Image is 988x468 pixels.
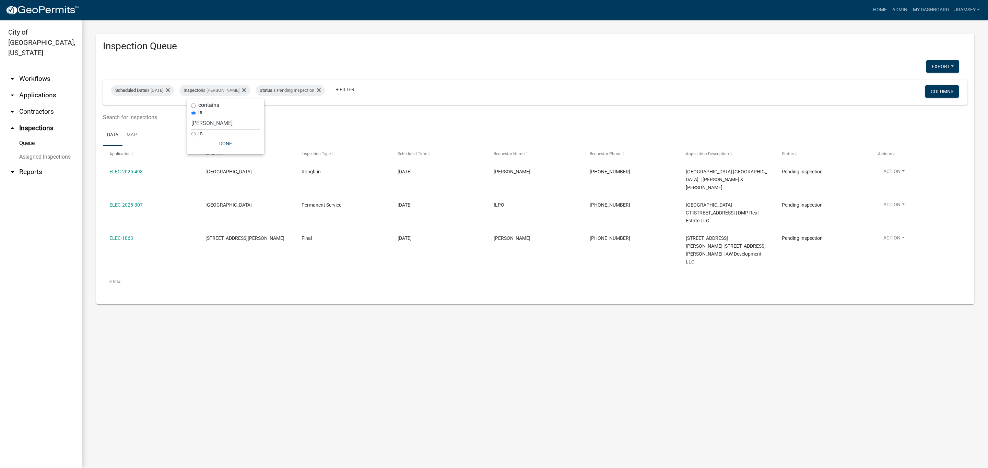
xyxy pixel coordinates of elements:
[686,151,729,156] span: Application Description
[198,102,219,108] label: contains
[398,168,481,176] div: [DATE]
[103,124,122,146] a: Data
[782,151,794,156] span: Status
[111,85,174,96] div: is [DATE]
[583,146,679,162] datatable-header-cell: Requestor Phone
[8,168,16,176] i: arrow_drop_down
[878,151,892,156] span: Actions
[870,3,890,16] a: Home
[8,108,16,116] i: arrow_drop_down
[302,235,312,241] span: Final
[686,169,767,190] span: 1712 NOLE DRIVE 1712 Nole Drive | Dale Jerrold S & Melissa L
[494,202,504,208] span: ILPO
[295,146,391,162] datatable-header-cell: Inspection Type
[8,124,16,132] i: arrow_drop_up
[398,201,481,209] div: [DATE]
[494,151,525,156] span: Requestor Name
[590,169,630,174] span: 812 786 3261
[109,169,143,174] a: ELEC-2025-493
[109,202,143,208] a: ELEC-2025-307
[8,75,16,83] i: arrow_drop_down
[122,124,141,146] a: Map
[686,202,758,223] span: RIDGEWOOD CT 2432 Ridgewood Court lot 914 | DMP Real Estate LLC
[191,137,260,150] button: Done
[103,273,967,290] div: 3 total
[926,60,959,73] button: Export
[330,83,360,96] a: + Filter
[686,235,766,264] span: 2756 ABBY WOODS DRIVE 2756 Abby Woods Drive, LOT 27 | AW Development LLC
[878,201,910,211] button: Action
[198,110,202,115] label: is
[8,91,16,99] i: arrow_drop_down
[115,88,146,93] span: Scheduled Date
[103,110,822,124] input: Search for inspections
[679,146,775,162] datatable-header-cell: Application Description
[205,202,252,208] span: RIDGEWOOD CT
[391,146,487,162] datatable-header-cell: Scheduled Time
[487,146,583,162] datatable-header-cell: Requestor Name
[260,88,272,93] span: Status
[890,3,910,16] a: Admin
[925,85,959,98] button: Columns
[782,202,823,208] span: Pending Inspection
[302,151,331,156] span: Inspection Type
[398,151,427,156] span: Scheduled Time
[103,146,199,162] datatable-header-cell: Application
[256,85,325,96] div: is Pending Inspection
[179,85,250,96] div: is [PERSON_NAME]
[205,235,284,241] span: 2756 ABBY WOODS DRIVE
[302,202,341,208] span: Permanent Service
[910,3,952,16] a: My Dashboard
[775,146,871,162] datatable-header-cell: Status
[398,234,481,242] div: [DATE]
[302,169,321,174] span: Rough-in
[590,202,630,208] span: 502-807-8777
[782,169,823,174] span: Pending Inspection
[952,3,983,16] a: jramsey
[494,169,530,174] span: Steven P Bauerla
[590,235,630,241] span: 502-664-3905
[109,235,133,241] a: ELEC-1863
[109,151,131,156] span: Application
[590,151,621,156] span: Requestor Phone
[198,131,203,136] label: in
[871,146,967,162] datatable-header-cell: Actions
[184,88,202,93] span: Inspector
[878,168,910,178] button: Action
[878,234,910,244] button: Action
[205,169,252,174] span: 1712 NOLE DRIVE
[494,235,530,241] span: BRAD
[103,40,967,52] h3: Inspection Queue
[782,235,823,241] span: Pending Inspection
